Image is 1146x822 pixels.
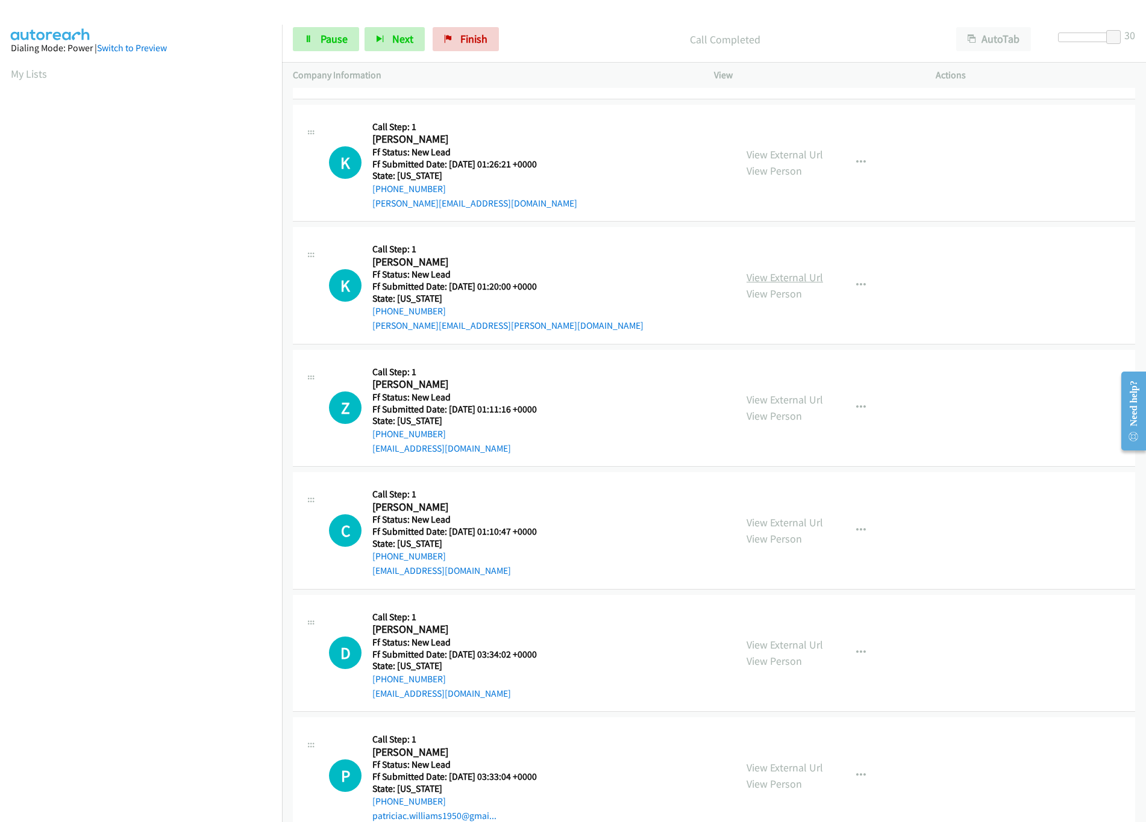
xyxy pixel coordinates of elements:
[372,391,552,403] h5: Ff Status: New Lead
[372,660,537,672] h5: State: [US_STATE]
[372,378,552,391] h2: [PERSON_NAME]
[365,27,425,51] button: Next
[747,148,823,161] a: View External Url
[372,688,511,699] a: [EMAIL_ADDRESS][DOMAIN_NAME]
[372,293,643,305] h5: State: [US_STATE]
[372,550,446,562] a: [PHONE_NUMBER]
[433,27,499,51] a: Finish
[747,287,802,300] a: View Person
[372,415,552,427] h5: State: [US_STATE]
[372,623,537,637] h2: [PERSON_NAME]
[747,761,823,774] a: View External Url
[372,366,552,378] h5: Call Step: 1
[97,42,167,54] a: Switch to Preview
[329,759,362,792] h1: P
[372,538,552,550] h5: State: [US_STATE]
[329,269,362,302] div: The call is yet to be attempted
[321,32,348,46] span: Pause
[372,269,643,281] h5: Ff Status: New Lead
[329,391,362,424] div: The call is yet to be attempted
[372,443,511,454] a: [EMAIL_ADDRESS][DOMAIN_NAME]
[11,67,47,81] a: My Lists
[747,638,823,652] a: View External Url
[372,183,446,195] a: [PHONE_NUMBER]
[747,654,802,668] a: View Person
[11,41,271,55] div: Dialing Mode: Power |
[1112,363,1146,459] iframe: Resource Center
[372,783,537,795] h5: State: [US_STATE]
[1124,27,1135,43] div: 30
[747,409,802,423] a: View Person
[372,132,552,146] h2: [PERSON_NAME]
[372,673,446,685] a: [PHONE_NUMBER]
[11,93,282,665] iframe: Dialpad
[747,164,802,178] a: View Person
[372,488,552,500] h5: Call Step: 1
[372,320,643,331] a: [PERSON_NAME][EMAIL_ADDRESS][PERSON_NAME][DOMAIN_NAME]
[714,68,914,83] p: View
[372,759,537,771] h5: Ff Status: New Lead
[372,649,537,661] h5: Ff Submitted Date: [DATE] 03:34:02 +0000
[329,269,362,302] h1: K
[372,514,552,526] h5: Ff Status: New Lead
[372,611,537,623] h5: Call Step: 1
[329,146,362,179] h1: K
[329,514,362,547] div: The call is yet to be attempted
[329,637,362,669] div: The call is yet to be attempted
[372,403,552,416] h5: Ff Submitted Date: [DATE] 01:11:16 +0000
[747,393,823,406] a: View External Url
[956,27,1031,51] button: AutoTab
[372,746,537,759] h2: [PERSON_NAME]
[372,796,446,807] a: [PHONE_NUMBER]
[515,31,935,48] p: Call Completed
[372,305,446,317] a: [PHONE_NUMBER]
[329,514,362,547] h1: C
[372,281,643,293] h5: Ff Submitted Date: [DATE] 01:20:00 +0000
[372,198,577,209] a: [PERSON_NAME][EMAIL_ADDRESS][DOMAIN_NAME]
[372,121,577,133] h5: Call Step: 1
[293,68,692,83] p: Company Information
[460,32,487,46] span: Finish
[329,146,362,179] div: The call is yet to be attempted
[747,515,823,529] a: View External Url
[747,777,802,791] a: View Person
[936,68,1136,83] p: Actions
[747,532,802,546] a: View Person
[329,759,362,792] div: The call is yet to be attempted
[372,158,577,170] h5: Ff Submitted Date: [DATE] 01:26:21 +0000
[392,32,413,46] span: Next
[372,243,643,255] h5: Call Step: 1
[329,391,362,424] h1: Z
[372,500,552,514] h2: [PERSON_NAME]
[372,810,496,821] a: patriciac.williams1950@gmai...
[372,146,577,158] h5: Ff Status: New Lead
[293,27,359,51] a: Pause
[372,733,537,746] h5: Call Step: 1
[372,565,511,576] a: [EMAIL_ADDRESS][DOMAIN_NAME]
[372,637,537,649] h5: Ff Status: New Lead
[329,637,362,669] h1: D
[747,270,823,284] a: View External Url
[372,526,552,538] h5: Ff Submitted Date: [DATE] 01:10:47 +0000
[372,771,537,783] h5: Ff Submitted Date: [DATE] 03:33:04 +0000
[372,255,552,269] h2: [PERSON_NAME]
[372,428,446,440] a: [PHONE_NUMBER]
[372,170,577,182] h5: State: [US_STATE]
